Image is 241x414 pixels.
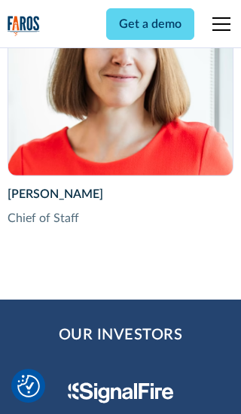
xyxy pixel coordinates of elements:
[17,375,40,397] img: Revisit consent button
[8,209,234,227] div: Chief of Staff
[203,6,233,42] div: menu
[8,16,40,37] img: Logo of the analytics and reporting company Faros.
[68,382,174,403] img: Signal Fire Logo
[59,324,183,346] h2: Our Investors
[8,185,234,203] div: [PERSON_NAME]
[8,16,40,37] a: home
[17,375,40,397] button: Cookie Settings
[106,8,194,40] a: Get a demo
